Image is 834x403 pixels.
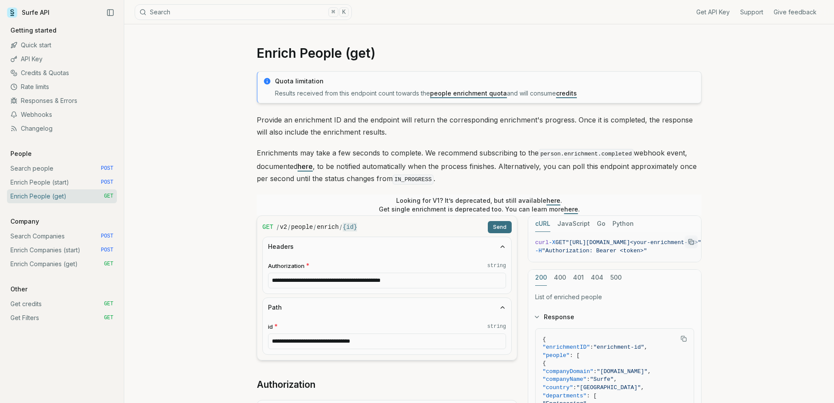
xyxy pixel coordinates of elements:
[7,297,117,311] a: Get credits GET
[644,344,648,350] span: ,
[590,344,593,350] span: :
[554,270,566,286] button: 400
[612,216,634,232] button: Python
[564,205,578,213] a: here
[7,149,35,158] p: People
[573,384,576,391] span: :
[104,301,113,307] span: GET
[535,270,547,286] button: 200
[549,239,556,246] span: -X
[542,248,647,254] span: "Authorization: Bearer <token>"
[535,216,550,232] button: cURL
[7,243,117,257] a: Enrich Companies (start) POST
[268,262,304,270] span: Authorization
[7,66,117,80] a: Credits & Quotas
[7,162,117,175] a: Search people POST
[648,368,651,375] span: ,
[557,216,590,232] button: JavaScript
[590,376,614,383] span: "Surfe"
[614,376,617,383] span: ,
[591,270,603,286] button: 404
[135,4,352,20] button: Search⌘K
[556,89,577,97] a: credits
[774,8,817,17] a: Give feedback
[257,114,702,138] p: Provide an enrichment ID and the endpoint will return the corresponding enrichment's progress. On...
[543,393,586,399] span: "departments"
[543,336,546,343] span: {
[257,379,315,391] a: Authorization
[586,393,596,399] span: : [
[7,189,117,203] a: Enrich People (get) GET
[280,223,287,231] code: v2
[257,45,702,61] h1: Enrich People (get)
[597,368,648,375] span: "[DOMAIN_NAME]"
[597,216,606,232] button: Go
[339,7,349,17] kbd: K
[7,175,117,189] a: Enrich People (start) POST
[740,8,763,17] a: Support
[7,257,117,271] a: Enrich Companies (get) GET
[7,285,31,294] p: Other
[7,26,60,35] p: Getting started
[101,233,113,240] span: POST
[677,332,690,345] button: Copy Text
[430,89,507,97] a: people enrichment quota
[539,149,634,159] code: person.enrichment.completed
[288,223,290,231] span: /
[275,77,696,86] p: Quota limitation
[543,368,593,375] span: "companyDomain"
[488,221,512,233] button: Send
[556,239,566,246] span: GET
[7,52,117,66] a: API Key
[393,175,434,185] code: IN_PROGRESS
[528,306,701,328] button: Response
[101,247,113,254] span: POST
[263,298,511,317] button: Path
[593,368,597,375] span: :
[610,270,622,286] button: 500
[7,108,117,122] a: Webhooks
[487,323,506,330] code: string
[291,223,313,231] code: people
[7,38,117,52] a: Quick start
[576,384,641,391] span: "[GEOGRAPHIC_DATA]"
[535,248,542,254] span: -H
[696,8,730,17] a: Get API Key
[7,94,117,108] a: Responses & Errors
[543,352,569,359] span: "people"
[7,6,50,19] a: Surfe API
[101,165,113,172] span: POST
[314,223,316,231] span: /
[535,239,549,246] span: curl
[573,270,584,286] button: 401
[257,147,702,186] p: Enrichments may take a few seconds to complete. We recommend subscribing to the webhook event, do...
[263,237,511,256] button: Headers
[328,7,338,17] kbd: ⌘
[268,323,273,331] span: id
[7,229,117,243] a: Search Companies POST
[7,122,117,135] a: Changelog
[487,262,506,269] code: string
[104,6,117,19] button: Collapse Sidebar
[7,311,117,325] a: Get Filters GET
[535,293,694,301] p: List of enriched people
[586,376,590,383] span: :
[343,223,357,231] code: {id}
[569,352,579,359] span: : [
[104,193,113,200] span: GET
[262,223,273,231] span: GET
[340,223,342,231] span: /
[379,196,580,214] p: Looking for V1? It’s deprecated, but still available . Get single enrichment is deprecated too. Y...
[101,179,113,186] span: POST
[543,344,590,350] span: "enrichmentID"
[104,261,113,268] span: GET
[543,360,546,367] span: {
[543,384,573,391] span: "country"
[275,89,696,98] p: Results received from this endpoint count towards the and will consume
[543,376,586,383] span: "companyName"
[7,217,43,226] p: Company
[546,197,560,204] a: here
[317,223,338,231] code: enrich
[104,314,113,321] span: GET
[593,344,644,350] span: "enrichment-id"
